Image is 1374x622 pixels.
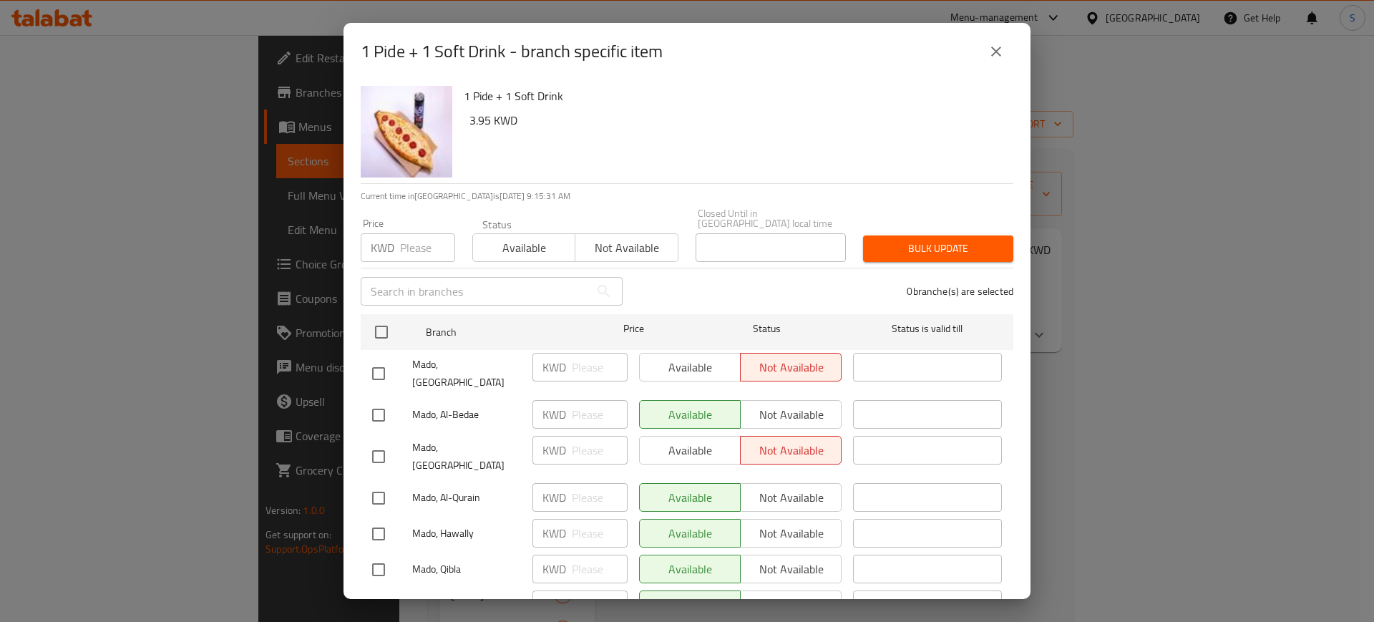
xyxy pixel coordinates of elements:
[581,238,672,258] span: Not available
[412,596,521,614] span: Mado, Jahra - Jahra Area
[542,442,566,459] p: KWD
[693,320,842,338] span: Status
[863,235,1013,262] button: Bulk update
[575,233,678,262] button: Not available
[572,519,628,548] input: Please enter price
[400,233,455,262] input: Please enter price
[412,356,521,392] span: Mado, [GEOGRAPHIC_DATA]
[572,555,628,583] input: Please enter price
[412,525,521,543] span: Mado, Hawally
[979,34,1013,69] button: close
[572,353,628,382] input: Please enter price
[412,406,521,424] span: Mado, Al-Bedae
[874,240,1002,258] span: Bulk update
[412,489,521,507] span: Mado, Al-Qurain
[472,233,575,262] button: Available
[572,436,628,465] input: Please enter price
[361,277,590,306] input: Search in branches
[371,239,394,256] p: KWD
[426,324,575,341] span: Branch
[586,320,681,338] span: Price
[412,439,521,475] span: Mado, [GEOGRAPHIC_DATA]
[542,359,566,376] p: KWD
[479,238,570,258] span: Available
[572,400,628,429] input: Please enter price
[361,40,663,63] h2: 1 Pide + 1 Soft Drink - branch specific item
[542,596,566,613] p: KWD
[542,406,566,423] p: KWD
[542,525,566,542] p: KWD
[907,284,1013,298] p: 0 branche(s) are selected
[572,591,628,619] input: Please enter price
[469,110,1002,130] h6: 3.95 KWD
[412,560,521,578] span: Mado, Qibla
[542,489,566,506] p: KWD
[361,190,1013,203] p: Current time in [GEOGRAPHIC_DATA] is [DATE] 9:15:31 AM
[572,483,628,512] input: Please enter price
[464,86,1002,106] h6: 1 Pide + 1 Soft Drink
[853,320,1002,338] span: Status is valid till
[361,86,452,178] img: 1 Pide + 1 Soft Drink
[542,560,566,578] p: KWD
